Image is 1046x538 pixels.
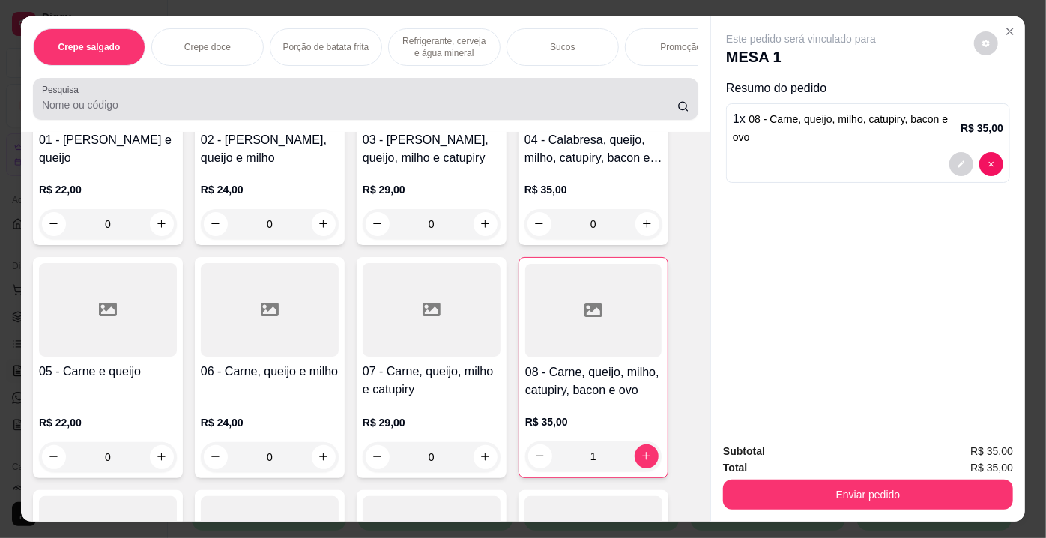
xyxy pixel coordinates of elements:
[201,131,339,167] h4: 02 - [PERSON_NAME], queijo e milho
[39,182,177,197] p: R$ 22,00
[363,415,501,430] p: R$ 29,00
[723,445,765,457] strong: Subtotal
[184,41,231,53] p: Crepe doce
[42,97,677,112] input: Pesquisa
[363,363,501,399] h4: 07 - Carne, queijo, milho e catupiry
[723,480,1013,510] button: Enviar pedido
[979,152,1003,176] button: decrease-product-quantity
[974,31,998,55] button: decrease-product-quantity
[363,182,501,197] p: R$ 29,00
[58,41,121,53] p: Crepe salgado
[726,31,876,46] p: Este pedido será vinculado para
[39,415,177,430] p: R$ 22,00
[723,462,747,474] strong: Total
[970,443,1013,459] span: R$ 35,00
[998,19,1022,43] button: Close
[201,415,339,430] p: R$ 24,00
[733,113,948,143] span: 08 - Carne, queijo, milho, catupiry, bacon e ovo
[39,131,177,167] h4: 01 - [PERSON_NAME] e queijo
[733,110,961,146] p: 1 x
[201,182,339,197] p: R$ 24,00
[363,131,501,167] h4: 03 - [PERSON_NAME], queijo, milho e catupiry
[726,46,876,67] p: MESA 1
[524,131,662,167] h4: 04 - Calabresa, queijo, milho, catupiry, bacon e ovo
[970,459,1013,476] span: R$ 35,00
[949,152,973,176] button: decrease-product-quantity
[283,41,369,53] p: Porção de batata frita
[726,79,1010,97] p: Resumo do pedido
[201,363,339,381] h4: 06 - Carne, queijo e milho
[525,414,662,429] p: R$ 35,00
[401,35,488,59] p: Refrigerante, cerveja e água mineral
[525,363,662,399] h4: 08 - Carne, queijo, milho, catupiry, bacon e ovo
[42,83,84,96] label: Pesquisa
[961,121,1003,136] p: R$ 35,00
[39,363,177,381] h4: 05 - Carne e queijo
[661,41,702,53] p: Promoção
[524,182,662,197] p: R$ 35,00
[550,41,575,53] p: Sucos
